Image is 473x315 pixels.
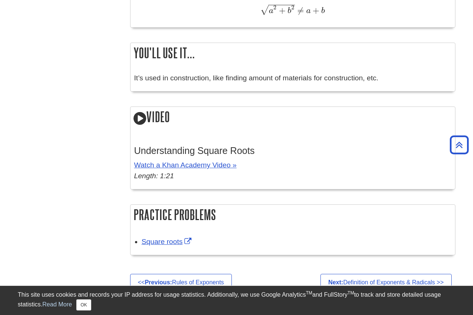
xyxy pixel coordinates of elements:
[145,279,172,285] strong: Previous:
[273,4,276,11] span: 2
[328,279,343,285] strong: Next:
[134,161,237,169] a: Watch a Khan Academy Video »
[306,290,312,296] sup: TM
[134,172,174,180] em: Length: 1:21
[447,140,471,150] a: Back to Top
[348,290,354,296] sup: TM
[130,107,455,128] h2: Video
[269,7,273,15] span: a
[134,145,451,156] h3: Understanding Square Roots
[319,7,325,15] span: b
[134,73,451,84] p: It’s used in construction, like finding amount of materials for construction, etc.
[291,4,294,11] span: 2
[311,5,319,15] span: +
[130,205,455,225] h2: Practice Problems
[130,43,455,63] h2: You'll use it...
[260,4,269,15] span: √
[320,274,452,291] a: Next:Definition of Exponents & Radicals >>
[295,5,304,15] span: ≠
[76,299,91,311] button: Close
[18,290,455,311] div: This site uses cookies and records your IP address for usage statistics. Additionally, we use Goo...
[288,7,291,15] span: b
[42,301,72,308] a: Read More
[142,238,194,245] a: Link opens in new window
[304,7,311,15] span: a
[277,5,286,15] span: +
[130,274,232,291] a: <<Previous:Rules of Exponents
